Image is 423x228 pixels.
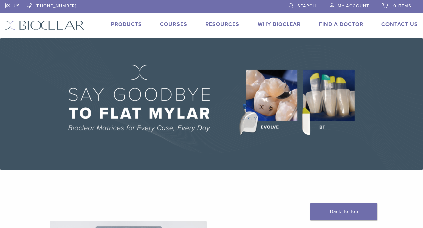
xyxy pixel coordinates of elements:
[297,3,316,9] span: Search
[160,21,187,28] a: Courses
[205,21,239,28] a: Resources
[111,21,142,28] a: Products
[393,3,411,9] span: 0 items
[310,203,377,220] a: Back To Top
[5,20,84,30] img: Bioclear
[338,3,369,9] span: My Account
[258,21,301,28] a: Why Bioclear
[381,21,418,28] a: Contact Us
[319,21,363,28] a: Find A Doctor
